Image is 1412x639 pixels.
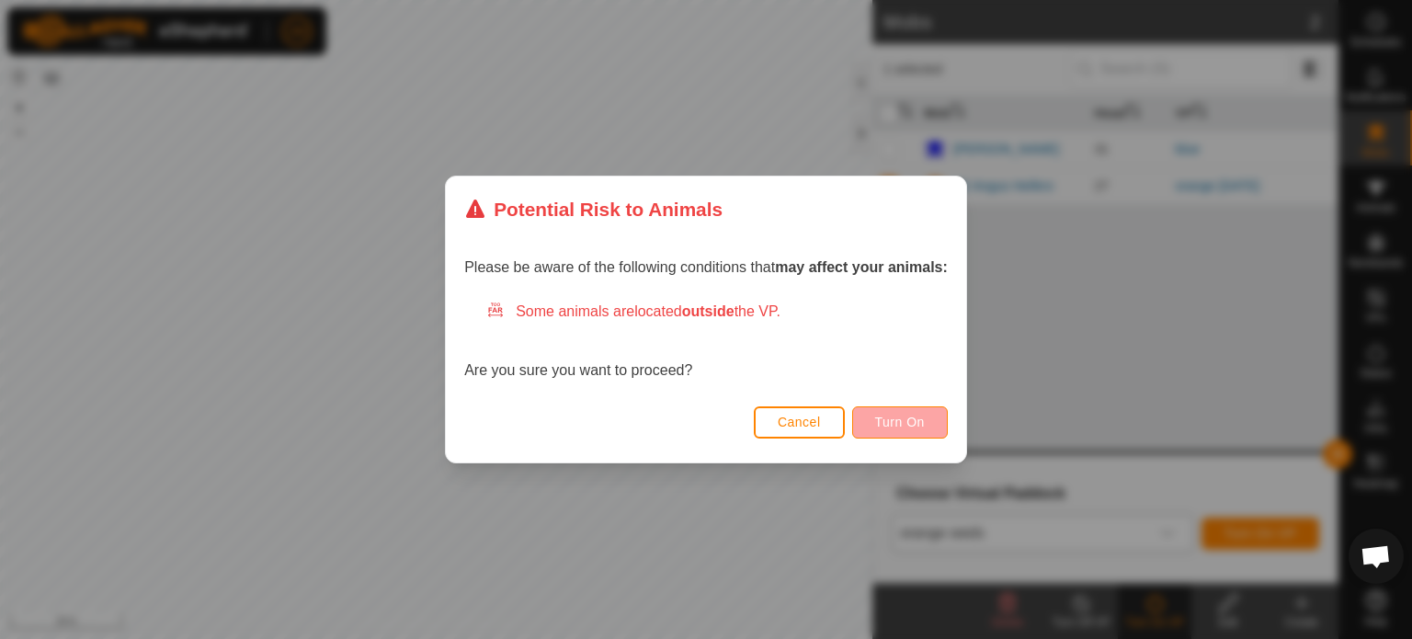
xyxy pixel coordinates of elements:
[754,406,845,439] button: Cancel
[464,195,723,223] div: Potential Risk to Animals
[852,406,948,439] button: Turn On
[634,303,780,319] span: located the VP.
[464,301,948,382] div: Are you sure you want to proceed?
[778,415,821,429] span: Cancel
[682,303,734,319] strong: outside
[464,259,948,275] span: Please be aware of the following conditions that
[875,415,925,429] span: Turn On
[486,301,948,323] div: Some animals are
[1349,529,1404,584] div: Open chat
[775,259,948,275] strong: may affect your animals:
